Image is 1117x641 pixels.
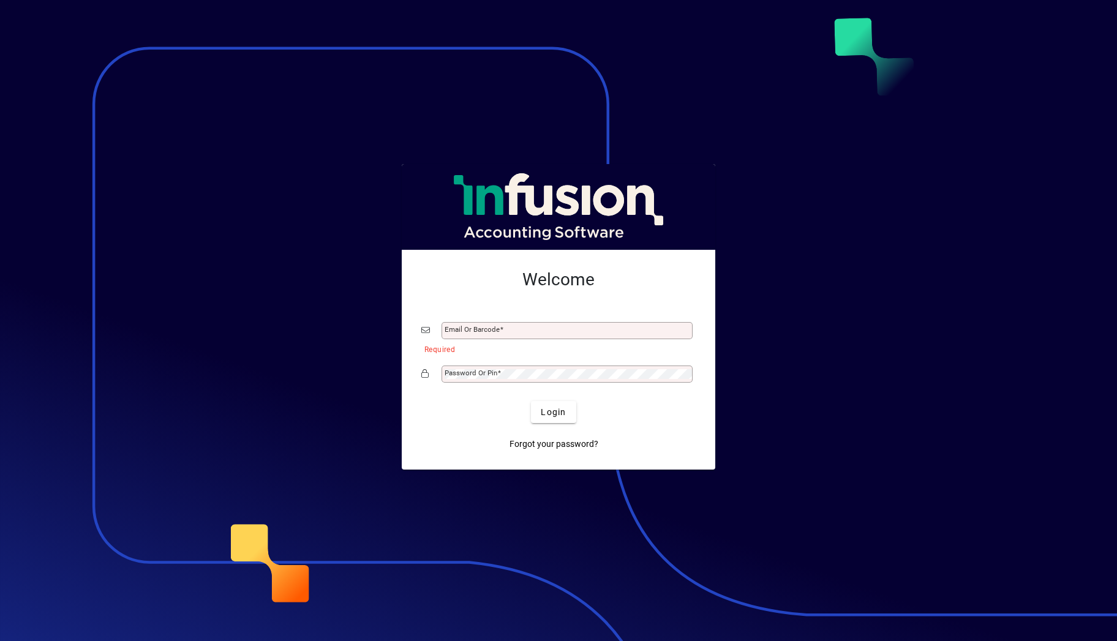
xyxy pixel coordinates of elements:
h2: Welcome [421,269,696,290]
mat-label: Password or Pin [445,369,497,377]
mat-error: Required [424,342,686,355]
button: Login [531,401,576,423]
span: Forgot your password? [510,438,598,451]
mat-label: Email or Barcode [445,325,500,334]
span: Login [541,406,566,419]
a: Forgot your password? [505,433,603,455]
